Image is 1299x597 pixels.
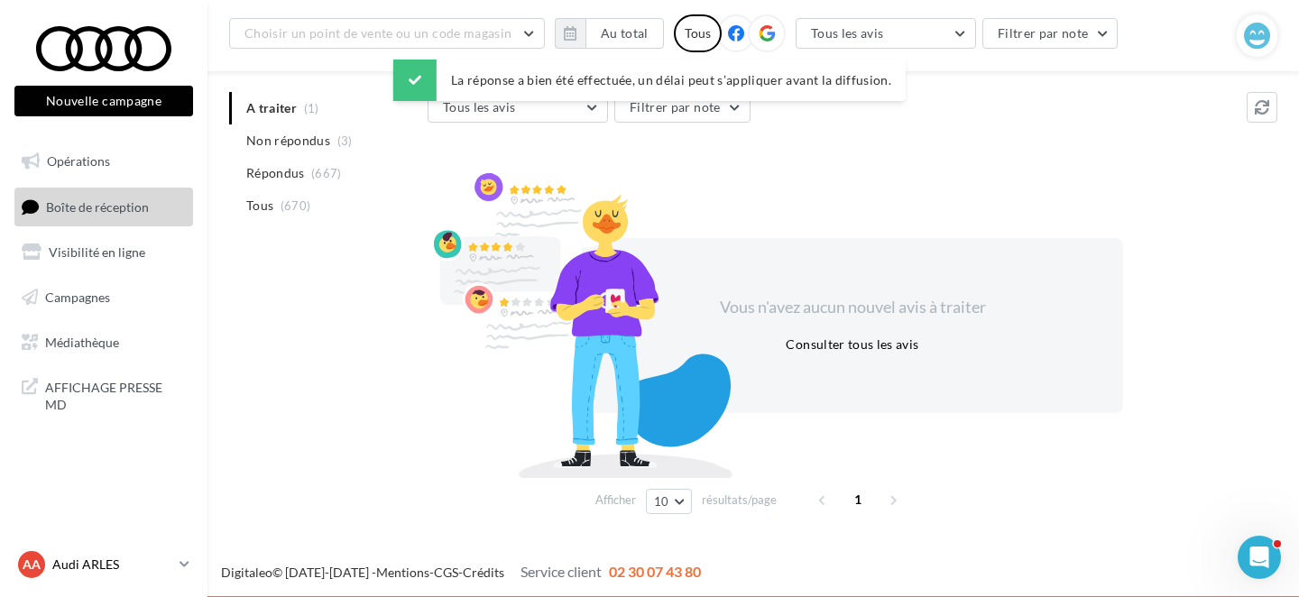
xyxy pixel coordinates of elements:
span: Opérations [47,153,110,169]
span: Choisir un point de vente ou un code magasin [244,25,511,41]
button: 10 [646,489,692,514]
iframe: Intercom live chat [1238,536,1281,579]
a: AFFICHAGE PRESSE MD [11,368,197,421]
a: Visibilité en ligne [11,234,197,271]
button: Tous les avis [796,18,976,49]
span: Boîte de réception [46,198,149,214]
span: Médiathèque [45,334,119,349]
button: Choisir un point de vente ou un code magasin [229,18,545,49]
p: Audi ARLES [52,556,172,574]
span: 1 [843,485,872,514]
span: Visibilité en ligne [49,244,145,260]
span: (670) [281,198,311,213]
span: (3) [337,133,353,148]
button: Filtrer par note [982,18,1119,49]
button: Au total [555,18,664,49]
a: Boîte de réception [11,188,197,226]
span: Afficher [595,491,636,509]
button: Au total [585,18,664,49]
span: 10 [654,494,669,509]
span: Non répondus [246,132,330,150]
a: Opérations [11,142,197,180]
div: Tous [674,14,722,52]
div: Vous n'avez aucun nouvel avis à traiter [697,296,1008,319]
button: Nouvelle campagne [14,86,193,116]
a: Digitaleo [221,565,272,580]
button: Consulter tous les avis [778,334,926,355]
a: AA Audi ARLES [14,547,193,582]
a: Crédits [463,565,504,580]
div: La réponse a bien été effectuée, un délai peut s’appliquer avant la diffusion. [393,60,906,101]
span: AFFICHAGE PRESSE MD [45,375,186,414]
span: (667) [311,166,342,180]
span: Service client [521,563,602,580]
a: Médiathèque [11,324,197,362]
span: Répondus [246,164,305,182]
span: Campagnes [45,289,110,305]
a: Campagnes [11,279,197,317]
a: Mentions [376,565,429,580]
a: CGS [434,565,458,580]
span: AA [23,556,41,574]
span: Tous [246,197,273,215]
span: © [DATE]-[DATE] - - - [221,565,701,580]
span: résultats/page [702,491,777,509]
span: 02 30 07 43 80 [609,563,701,580]
span: Tous les avis [811,25,884,41]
